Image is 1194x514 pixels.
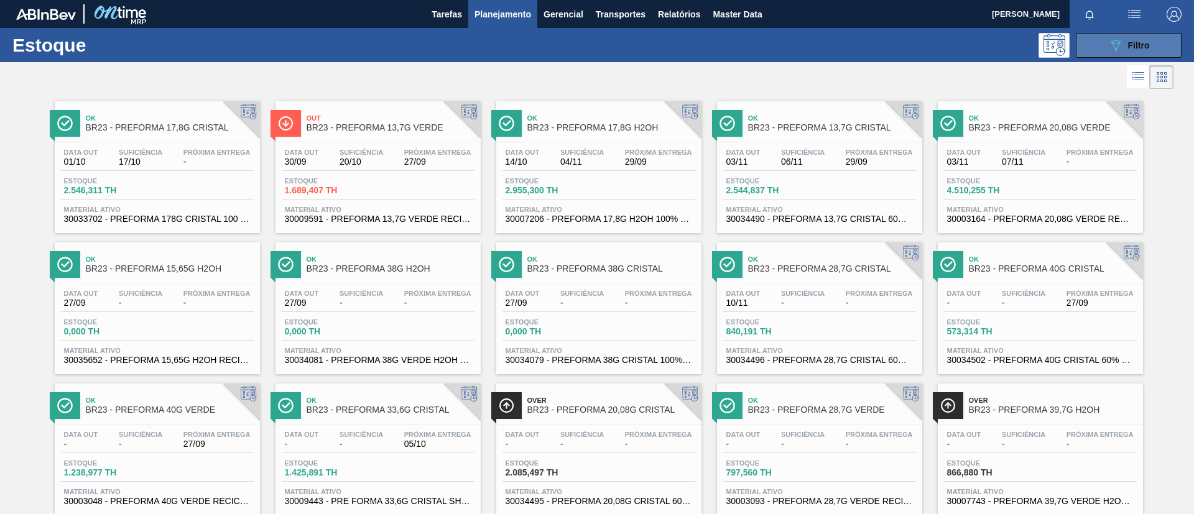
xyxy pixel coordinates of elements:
[86,255,254,263] span: Ok
[940,398,956,413] img: Ícone
[947,177,1034,185] span: Estoque
[947,347,1134,354] span: Material ativo
[1076,33,1182,58] button: Filtro
[432,7,462,22] span: Tarefas
[527,123,695,132] span: BR23 - PREFORMA 17,8G H2OH
[285,186,372,195] span: 1.689,407 TH
[748,255,916,263] span: Ok
[45,233,266,374] a: ÍconeOkBR23 - PREFORMA 15,65G H2OHData out27/09Suficiência-Próxima Entrega-Estoque0,000 THMateria...
[12,38,198,52] h1: Estoque
[285,356,471,365] span: 30034081 - PREFORMA 38G VERDE H2OH RECICLADA
[506,459,593,467] span: Estoque
[748,397,916,404] span: Ok
[64,439,98,449] span: -
[527,255,695,263] span: Ok
[940,257,956,272] img: Ícone
[183,149,251,156] span: Próxima Entrega
[726,318,813,326] span: Estoque
[846,157,913,167] span: 29/09
[726,290,761,297] span: Data out
[307,397,474,404] span: Ok
[1127,65,1150,89] div: Visão em Lista
[947,157,981,167] span: 03/11
[487,233,708,374] a: ÍconeOkBR23 - PREFORMA 38G CRISTALData out27/09Suficiência-Próxima Entrega-Estoque0,000 THMateria...
[340,157,383,167] span: 20/10
[726,298,761,308] span: 10/11
[64,149,98,156] span: Data out
[16,9,76,20] img: TNhmsLtSVTkK8tSr43FrP2fwEKptu5GPRR3wAAAABJRU5ErkJggg==
[596,7,646,22] span: Transportes
[527,405,695,415] span: BR23 - PREFORMA 20,08G CRISTAL
[846,290,913,297] span: Próxima Entrega
[1002,298,1045,308] span: -
[506,327,593,336] span: 0,000 TH
[560,290,604,297] span: Suficiência
[183,298,251,308] span: -
[1067,298,1134,308] span: 27/09
[285,149,319,156] span: Data out
[183,157,251,167] span: -
[560,149,604,156] span: Suficiência
[726,186,813,195] span: 2.544,837 TH
[64,488,251,495] span: Material ativo
[748,114,916,122] span: Ok
[285,290,319,297] span: Data out
[86,114,254,122] span: Ok
[625,431,692,438] span: Próxima Entrega
[726,497,913,506] span: 30003093 - PREFORMA 28,7G VERDE RECICLADA
[285,318,372,326] span: Estoque
[947,327,1034,336] span: 573,314 TH
[506,206,692,213] span: Material ativo
[1039,33,1070,58] div: Pogramando: nenhum usuário selecionado
[278,257,294,272] img: Ícone
[119,431,162,438] span: Suficiência
[506,347,692,354] span: Material ativo
[499,398,514,413] img: Ícone
[64,431,98,438] span: Data out
[64,214,251,224] span: 30033702 - PREFORMA 178G CRISTAL 100 RECICLADA
[726,459,813,467] span: Estoque
[625,157,692,167] span: 29/09
[726,347,913,354] span: Material ativo
[969,114,1137,122] span: Ok
[340,298,383,308] span: -
[726,439,761,449] span: -
[625,149,692,156] span: Próxima Entrega
[285,439,319,449] span: -
[285,347,471,354] span: Material ativo
[340,149,383,156] span: Suficiência
[1070,6,1109,23] button: Notificações
[1128,40,1150,50] span: Filtro
[64,356,251,365] span: 30035652 - PREFORMA 15,65G H2OH RECICLADA
[340,290,383,297] span: Suficiência
[64,497,251,506] span: 30003048 - PREFORMA 40G VERDE RECICLADA
[781,298,825,308] span: -
[285,468,372,477] span: 1.425,891 TH
[278,116,294,131] img: Ícone
[285,431,319,438] span: Data out
[1127,7,1142,22] img: userActions
[64,298,98,308] span: 27/09
[119,149,162,156] span: Suficiência
[969,123,1137,132] span: BR23 - PREFORMA 20,08G VERDE
[969,397,1137,404] span: Over
[560,439,604,449] span: -
[720,398,735,413] img: Ícone
[404,290,471,297] span: Próxima Entrega
[57,398,73,413] img: Ícone
[527,397,695,404] span: Over
[625,298,692,308] span: -
[1002,157,1045,167] span: 07/11
[499,257,514,272] img: Ícone
[183,290,251,297] span: Próxima Entrega
[726,431,761,438] span: Data out
[474,7,531,22] span: Planejamento
[119,290,162,297] span: Suficiência
[846,298,913,308] span: -
[506,290,540,297] span: Data out
[527,114,695,122] span: Ok
[506,431,540,438] span: Data out
[307,114,474,122] span: Out
[726,206,913,213] span: Material ativo
[1067,149,1134,156] span: Próxima Entrega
